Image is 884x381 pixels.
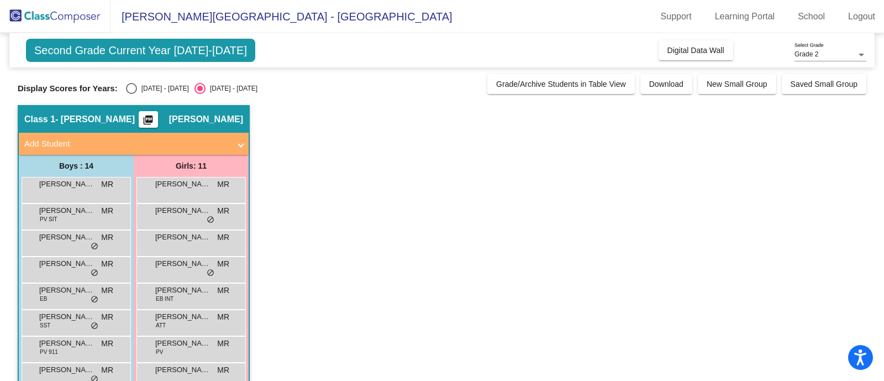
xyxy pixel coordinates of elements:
span: MR [217,285,229,296]
span: do_not_disturb_alt [91,295,98,304]
span: do_not_disturb_alt [91,242,98,251]
span: MR [217,338,229,349]
button: Saved Small Group [782,74,866,94]
span: [PERSON_NAME] [155,205,211,216]
span: Display Scores for Years: [18,83,118,93]
button: Digital Data Wall [659,40,733,60]
span: [PERSON_NAME] [155,338,211,349]
button: Grade/Archive Students in Table View [487,74,635,94]
span: [PERSON_NAME] [155,179,211,190]
span: PV 911 [40,348,58,356]
span: [PERSON_NAME][GEOGRAPHIC_DATA] - [GEOGRAPHIC_DATA] [110,8,452,25]
span: [PERSON_NAME] [39,258,94,269]
span: [PERSON_NAME] [39,311,94,322]
div: [DATE] - [DATE] [137,83,189,93]
span: MR [101,311,113,323]
span: MR [101,179,113,190]
span: MR [101,258,113,270]
span: MR [217,179,229,190]
span: EB [40,295,47,303]
button: Print Students Details [139,111,158,128]
span: Digital Data Wall [667,46,724,55]
span: MR [101,232,113,243]
span: MR [101,338,113,349]
span: Download [649,80,683,88]
span: [PERSON_NAME] [169,114,243,125]
span: do_not_disturb_alt [91,269,98,278]
mat-panel-title: Add Student [24,138,230,150]
span: MR [101,364,113,376]
span: PV [156,348,163,356]
span: [PERSON_NAME] [39,338,94,349]
span: MR [217,364,229,376]
mat-radio-group: Select an option [126,83,257,94]
span: MR [217,258,229,270]
a: Support [652,8,701,25]
span: Saved Small Group [791,80,857,88]
span: Class 1 [24,114,55,125]
span: Grade 2 [794,50,818,58]
span: New Small Group [707,80,767,88]
span: [PERSON_NAME] [39,205,94,216]
button: New Small Group [698,74,776,94]
button: Download [640,74,692,94]
span: [PERSON_NAME] [155,311,211,322]
span: ATT [156,321,166,330]
span: EB INT [156,295,173,303]
span: MR [217,205,229,217]
span: MR [217,232,229,243]
a: Learning Portal [706,8,784,25]
span: [PERSON_NAME] [39,364,94,375]
span: [PERSON_NAME] [39,285,94,296]
span: do_not_disturb_alt [207,269,214,278]
span: MR [101,285,113,296]
span: [PERSON_NAME] [155,364,211,375]
span: [PERSON_NAME] [39,232,94,243]
mat-icon: picture_as_pdf [141,114,155,130]
span: - [PERSON_NAME] [55,114,135,125]
span: [PERSON_NAME] [39,179,94,190]
a: School [789,8,834,25]
span: MR [217,311,229,323]
span: Grade/Archive Students in Table View [496,80,626,88]
span: [PERSON_NAME] [PERSON_NAME] [155,232,211,243]
span: do_not_disturb_alt [207,216,214,225]
span: do_not_disturb_alt [91,322,98,331]
span: Second Grade Current Year [DATE]-[DATE] [26,39,255,62]
div: [DATE] - [DATE] [206,83,257,93]
mat-expansion-panel-header: Add Student [19,133,249,155]
a: Logout [839,8,884,25]
span: PV SIT [40,215,57,223]
span: [PERSON_NAME] [155,258,211,269]
span: [PERSON_NAME] [155,285,211,296]
div: Boys : 14 [19,155,134,177]
span: SST [40,321,50,330]
span: MR [101,205,113,217]
div: Girls: 11 [134,155,249,177]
